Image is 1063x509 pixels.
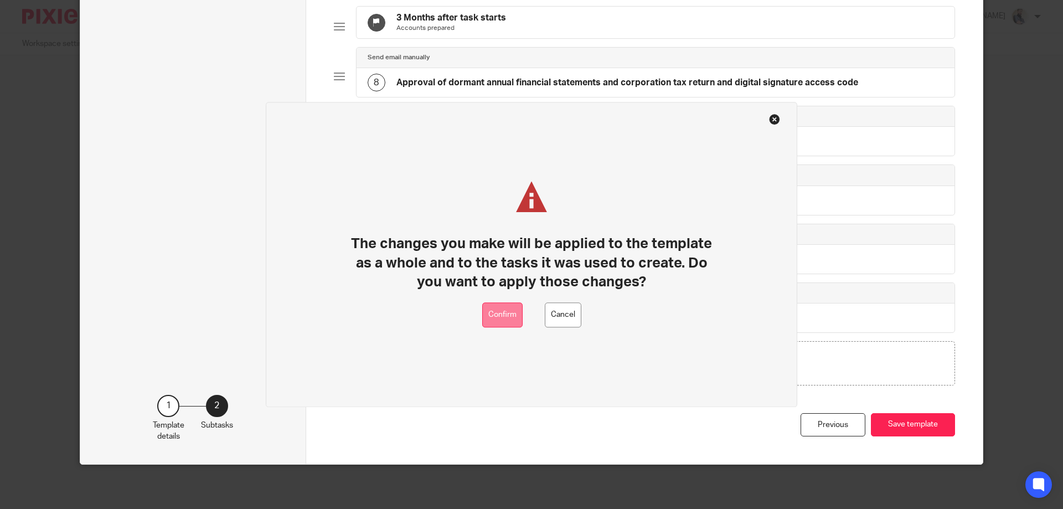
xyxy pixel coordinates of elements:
[368,74,385,91] div: 8
[396,77,858,89] h4: Approval of dormant annual financial statements and corporation tax return and digital signature ...
[157,395,179,417] div: 1
[346,235,718,292] h1: The changes you make will be applied to the template as a whole and to the tasks it was used to c...
[201,420,233,431] p: Subtasks
[396,24,506,33] p: Accounts prepared
[206,395,228,417] div: 2
[801,413,865,437] div: Previous
[368,53,430,62] h4: Send email manually
[396,12,506,24] h4: 3 Months after task starts
[482,302,523,327] button: Confirm
[871,413,955,437] button: Save template
[545,302,581,327] button: Cancel
[153,420,184,443] p: Template details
